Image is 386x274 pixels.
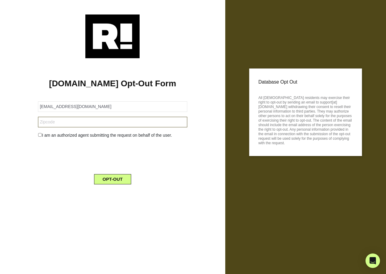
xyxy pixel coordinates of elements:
[258,78,353,87] p: Database Opt Out
[33,132,191,139] div: I am an authorized agent submitting the request on behalf of the user.
[85,14,140,58] img: Retention.com
[258,94,353,145] p: All [DEMOGRAPHIC_DATA] residents may exercise their right to opt-out by sending an email to suppo...
[94,174,131,184] button: OPT-OUT
[9,78,216,89] h1: [DOMAIN_NAME] Opt-Out Form
[38,117,187,127] input: Zipcode
[67,143,158,167] iframe: reCAPTCHA
[365,253,380,268] div: Open Intercom Messenger
[38,101,187,112] input: Email Address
